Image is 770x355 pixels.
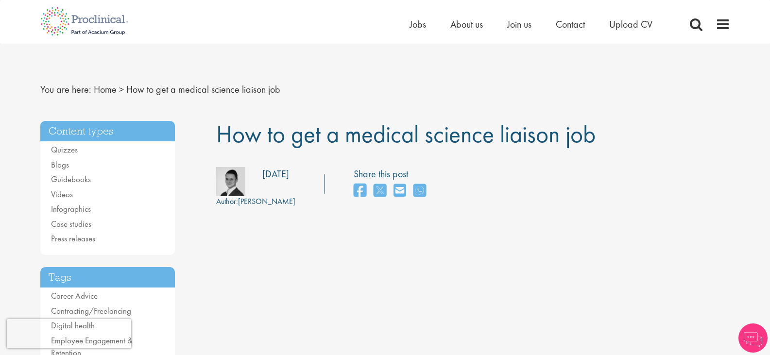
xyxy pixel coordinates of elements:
a: Career Advice [51,290,98,301]
div: [PERSON_NAME] [216,196,295,207]
span: How to get a medical science liaison job [126,83,280,96]
a: breadcrumb link [94,83,117,96]
a: Contracting/Freelancing [51,305,131,316]
img: Chatbot [738,323,768,353]
a: About us [450,18,483,31]
a: Case studies [51,219,91,229]
a: Guidebooks [51,174,91,185]
span: How to get a medical science liaison job [216,118,596,150]
a: share on email [394,181,406,202]
a: Join us [507,18,531,31]
span: > [119,83,124,96]
img: bdc0b4ec-42d7-4011-3777-08d5c2039240 [216,167,245,196]
label: Share this post [354,167,431,181]
a: Quizzes [51,144,78,155]
a: share on whats app [413,181,426,202]
h3: Tags [40,267,175,288]
div: [DATE] [262,167,289,181]
a: Contact [556,18,585,31]
h3: Content types [40,121,175,142]
a: Infographics [51,203,91,214]
a: share on twitter [374,181,386,202]
a: share on facebook [354,181,366,202]
span: You are here: [40,83,91,96]
span: Author: [216,196,238,206]
a: Press releases [51,233,95,244]
iframe: reCAPTCHA [7,319,131,348]
a: Blogs [51,159,69,170]
a: Upload CV [609,18,652,31]
a: Jobs [410,18,426,31]
a: Videos [51,189,73,200]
